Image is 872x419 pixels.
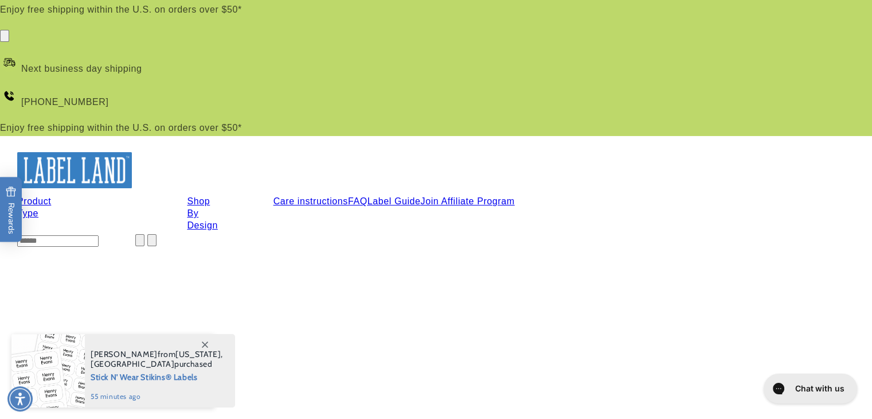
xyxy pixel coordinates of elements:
a: Care instructions [273,196,348,208]
span: Stick N' Wear Stikins® Labels [91,369,223,383]
span: from , purchased [91,350,223,369]
iframe: Sign Up via Text for Offers [9,327,145,362]
a: Label Land [17,152,855,193]
span: [US_STATE] [175,349,221,359]
a: Shop By Design [187,196,217,230]
img: Label Land [17,152,132,188]
a: Product Type [17,196,51,218]
a: FAQ [348,196,367,208]
span: Rewards [6,187,17,234]
span: [GEOGRAPHIC_DATA] [91,359,174,369]
a: Label Guide [367,196,421,208]
span: Shop By Occasion [91,196,132,220]
div: Accessibility Menu [7,386,33,412]
button: Search [147,234,157,246]
a: Join Affiliate Program [421,196,515,208]
span: Next business day shipping [21,64,142,73]
label: Search [101,235,132,245]
summary: Product Type [17,196,91,220]
summary: Shop By Occasion [91,196,187,220]
span: [PHONE_NUMBER] [21,97,108,107]
iframe: Gorgias live chat messenger [758,370,861,408]
summary: Shop By Design [187,196,273,231]
button: Clear search term [135,234,144,246]
span: 55 minutes ago [91,391,223,402]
